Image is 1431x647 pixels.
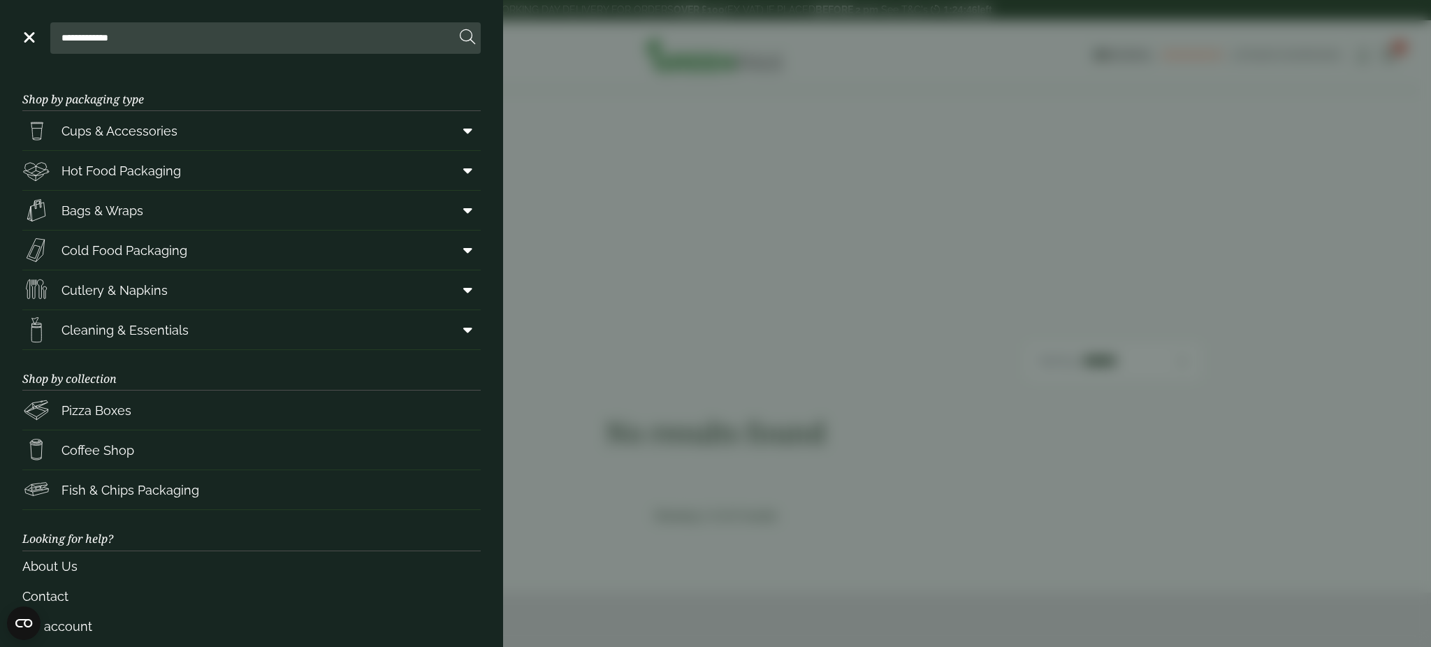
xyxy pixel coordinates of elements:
[22,71,481,111] h3: Shop by packaging type
[61,161,181,180] span: Hot Food Packaging
[22,611,481,641] a: My account
[22,111,481,150] a: Cups & Accessories
[22,581,481,611] a: Contact
[22,236,50,264] img: Sandwich_box.svg
[22,551,481,581] a: About Us
[22,436,50,464] img: HotDrink_paperCup.svg
[61,401,131,420] span: Pizza Boxes
[7,606,41,640] button: Open CMP widget
[22,117,50,145] img: PintNhalf_cup.svg
[22,196,50,224] img: Paper_carriers.svg
[22,350,481,391] h3: Shop by collection
[22,470,481,509] a: Fish & Chips Packaging
[22,430,481,470] a: Coffee Shop
[22,391,481,430] a: Pizza Boxes
[22,191,481,230] a: Bags & Wraps
[22,476,50,504] img: FishNchip_box.svg
[22,510,481,551] h3: Looking for help?
[22,270,481,310] a: Cutlery & Napkins
[61,241,187,260] span: Cold Food Packaging
[61,481,199,500] span: Fish & Chips Packaging
[22,151,481,190] a: Hot Food Packaging
[61,201,143,220] span: Bags & Wraps
[61,122,177,140] span: Cups & Accessories
[61,281,168,300] span: Cutlery & Napkins
[22,310,481,349] a: Cleaning & Essentials
[22,316,50,344] img: open-wipe.svg
[22,231,481,270] a: Cold Food Packaging
[22,276,50,304] img: Cutlery.svg
[22,396,50,424] img: Pizza_boxes.svg
[22,157,50,184] img: Deli_box.svg
[61,321,189,340] span: Cleaning & Essentials
[61,441,134,460] span: Coffee Shop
